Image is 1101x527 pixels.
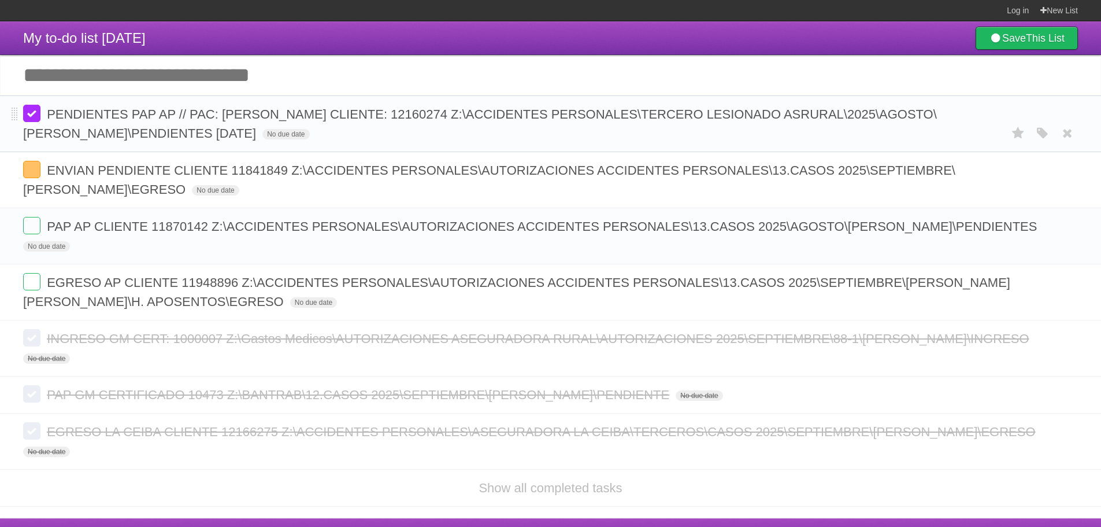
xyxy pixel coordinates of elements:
span: My to-do list [DATE] [23,30,146,46]
label: Done [23,273,40,290]
span: ENVIAN PENDIENTE CLIENTE 11841849 Z:\ACCIDENTES PERSONALES\AUTORIZACIONES ACCIDENTES PERSONALES\1... [23,163,955,197]
span: EGRESO AP CLIENTE 11948896 Z:\ACCIDENTES PERSONALES\AUTORIZACIONES ACCIDENTES PERSONALES\13.CASOS... [23,275,1010,309]
a: Show all completed tasks [479,481,622,495]
span: No due date [23,447,70,457]
span: PAP AP CLIENTE 11870142 Z:\ACCIDENTES PERSONALES\AUTORIZACIONES ACCIDENTES PERSONALES\13.CASOS 20... [47,219,1040,234]
label: Done [23,329,40,347]
b: This List [1026,32,1065,44]
span: No due date [290,297,337,308]
label: Done [23,161,40,178]
span: PENDIENTES PAP AP // PAC: [PERSON_NAME] CLIENTE: 12160274 Z:\ACCIDENTES PERSONALES\TERCERO LESION... [23,107,937,141]
span: PAP GM CERTIFICADO 10473 Z:\BANTRAB\12.CASOS 2025\SEPTIEMBRE\[PERSON_NAME]\PENDIENTE [47,388,672,402]
label: Done [23,422,40,440]
label: Done [23,217,40,234]
span: INGRESO GM CERT: 1000007 Z:\Gastos Medicos\AUTORIZACIONES ASEGURADORA RURAL\AUTORIZACIONES 2025\S... [47,331,1032,346]
label: Done [23,385,40,403]
a: SaveThis List [976,27,1078,50]
label: Star task [1007,124,1029,143]
span: EGRESO LA CEIBA CLIENTE 12166275 Z:\ACCIDENTES PERSONALES\ASEGURADORA LA CEIBA\TERCEROS\CASOS 202... [47,425,1038,439]
span: No due date [192,185,239,196]
span: No due date [23,353,70,364]
span: No due date [262,129,309,139]
span: No due date [676,390,722,401]
span: No due date [23,241,70,252]
label: Done [23,105,40,122]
